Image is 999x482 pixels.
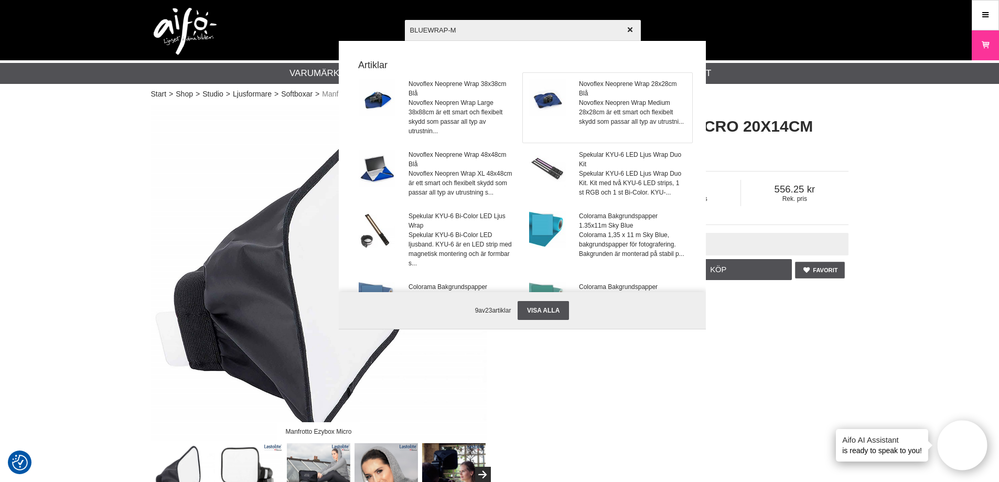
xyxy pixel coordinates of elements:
[529,282,566,319] img: co_085.jpg
[12,453,28,472] button: Samtyckesinställningar
[289,67,352,80] a: Varumärken
[352,205,522,275] a: Spekular KYU-6 Bi-Color LED Ljus WrapSpekular KYU-6 Bi-Color LED ljusband. KYU-6 är en LED strip ...
[352,73,522,143] a: Novoflex Neoprene Wrap 38x38cm BlåNovoflex Neopren Wrap Large 38x88cm är ett smart och flexibelt ...
[492,307,511,314] span: artiklar
[579,98,685,126] span: Novoflex Neopren Wrap Medium 28x28cm är ett smart och flexibelt skydd som passar all typ av utrus...
[579,211,685,230] span: Colorama Bakgrundspapper 1.35x11m Sky Blue
[409,98,515,136] span: Novoflex Neopren Wrap Large 38x88cm är ett smart och flexibelt skydd som passar all typ av utrust...
[12,455,28,470] img: Revisit consent button
[352,58,693,72] strong: Artiklar
[579,79,685,98] span: Novoflex Neoprene Wrap 28x28cm Blå
[359,79,395,116] img: no-bluewrapl-001.jpg
[518,301,569,320] a: Visa alla
[523,205,692,275] a: Colorama Bakgrundspapper 1.35x11m Sky BlueColorama 1,35 x 11 m Sky Blue, bakgrundspapper för foto...
[154,8,217,55] img: logo.png
[478,307,485,314] span: av
[523,144,692,204] a: Spekular KYU-6 LED Ljus Wrap Duo KitSpekular KYU-6 LED Ljus Wrap Duo Kit. Kit med två KYU-6 LED s...
[529,211,566,248] img: co_001.jpg
[359,211,395,248] img: kyu6-bic-001.jpg
[579,230,685,259] span: Colorama 1,35 x 11 m Sky Blue, bakgrundspapper för fotografering. Bakgrunden är monterad på stabi...
[529,79,566,116] img: no-bluewrapm-001.jpg
[409,150,515,169] span: Novoflex Neoprene Wrap 48x48cm Blå
[579,169,685,197] span: Spekular KYU-6 LED Ljus Wrap Duo Kit. Kit med två KYU-6 LED strips, 1 st RGB och 1 st Bi-Color. K...
[523,73,692,143] a: Novoflex Neoprene Wrap 28x28cm BlåNovoflex Neopren Wrap Medium 28x28cm är ett smart och flexibelt...
[409,282,515,310] span: Colorama Bakgrundspapper 1.35x11m [GEOGRAPHIC_DATA] Blue
[523,276,692,346] a: Colorama Bakgrundspapper 1.35x11m Sea Blue
[405,12,641,48] input: Sök produkter ...
[352,144,522,204] a: Novoflex Neoprene Wrap 48x48cm BlåNovoflex Neopren Wrap XL 48x48cm är ett smart och flexibelt sky...
[475,307,479,314] span: 9
[529,150,566,187] img: kyu6-duok-001.jpg
[409,169,515,197] span: Novoflex Neopren Wrap XL 48x48cm är ett smart och flexibelt skydd som passar all typ av utrustnin...
[359,150,395,187] img: no-bluewrapxl-001.jpg
[409,79,515,98] span: Novoflex Neoprene Wrap 38x38cm Blå
[579,150,685,169] span: Spekular KYU-6 LED Ljus Wrap Duo Kit
[409,211,515,230] span: Spekular KYU-6 Bi-Color LED Ljus Wrap
[409,230,515,268] span: Spekular KYU-6 Bi-Color LED ljusband. KYU-6 är en LED strip med magnetisk montering och är formba...
[485,307,492,314] span: 23
[579,282,685,301] span: Colorama Bakgrundspapper 1.35x11m Sea Blue
[359,282,395,319] img: co_015.jpg
[352,276,522,346] a: Colorama Bakgrundspapper 1.35x11m [GEOGRAPHIC_DATA] Blue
